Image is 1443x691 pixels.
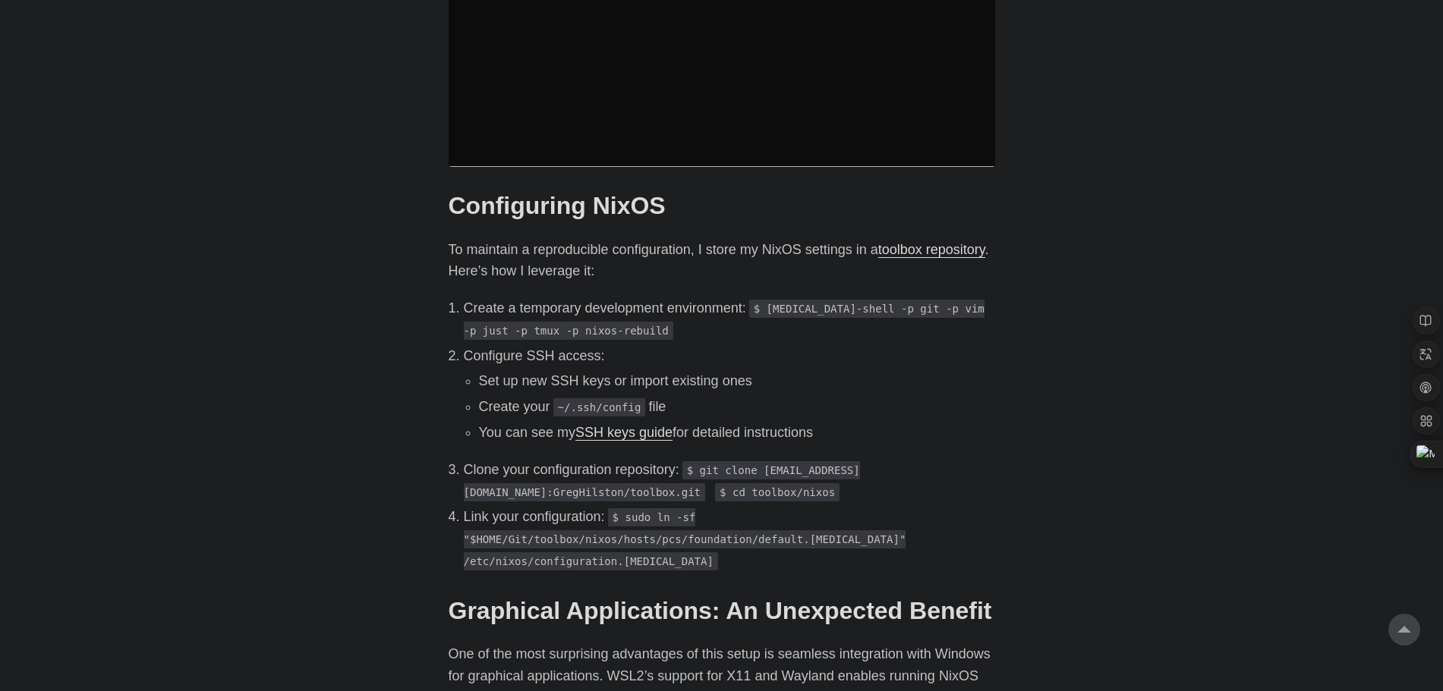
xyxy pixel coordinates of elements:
a: go to top [1388,614,1420,645]
a: toolbox repository [878,242,985,257]
p: Configure SSH access: [464,345,995,367]
li: Set up new SSH keys or import existing ones [479,370,995,392]
code: $ [MEDICAL_DATA]-shell -p git -p vim -p just -p tmux -p nixos-rebuild [464,300,985,340]
a: SSH keys guide [575,425,673,440]
code: $ sudo ln -sf "$HOME/Git/toolbox/nixos/hosts/pcs/foundation/default.[MEDICAL_DATA]" /etc/nixos/co... [464,508,906,570]
code: ~/.ssh/config [553,398,646,416]
h2: Graphical Applications: An Unexpected Benefit [449,596,995,625]
p: Clone your configuration repository: [464,459,995,503]
li: You can see my for detailed instructions [479,422,995,444]
code: $ git clone [EMAIL_ADDRESS][DOMAIN_NAME]:GregHilston/toolbox.git [464,461,860,501]
p: Create a temporary development environment: [464,297,995,341]
code: $ cd toolbox/nixos [715,483,840,501]
h2: Configuring NixOS [449,191,995,220]
p: Link your configuration: [464,506,995,571]
p: To maintain a reproducible configuration, I store my NixOS settings in a . Here’s how I leverage it: [449,239,995,283]
li: Create your file [479,396,995,418]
